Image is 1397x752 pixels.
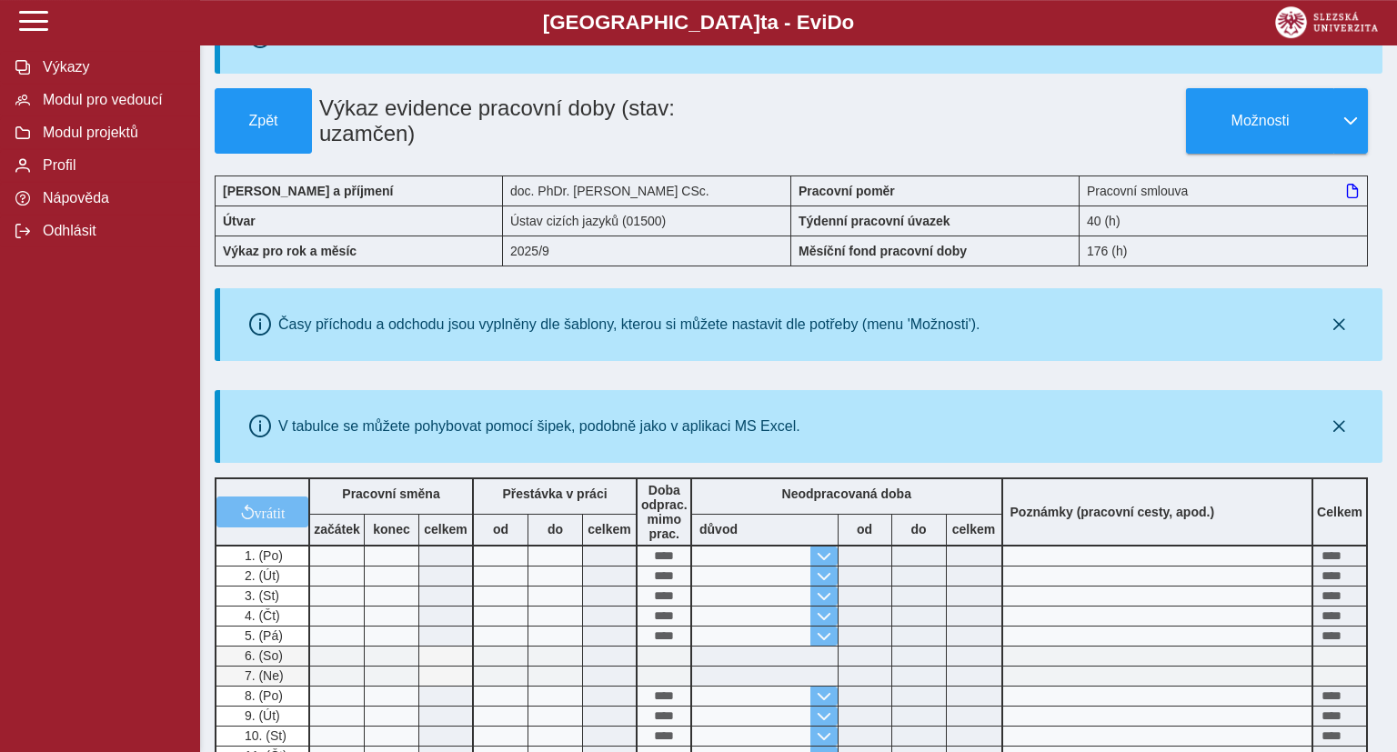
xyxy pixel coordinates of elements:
[760,11,767,34] span: t
[37,59,185,75] span: Výkazy
[528,522,582,536] b: do
[1201,113,1319,129] span: Možnosti
[37,125,185,141] span: Modul projektů
[827,11,841,34] span: D
[55,11,1342,35] b: [GEOGRAPHIC_DATA] a - Evi
[1080,175,1368,206] div: Pracovní smlouva
[947,522,1001,536] b: celkem
[503,175,791,206] div: doc. PhDr. [PERSON_NAME] CSc.
[1003,505,1222,519] b: Poznámky (pracovní cesty, apod.)
[799,214,950,228] b: Týdenní pracovní úvazek
[278,418,800,435] div: V tabulce se můžete pohybovat pomocí šipek, podobně jako v aplikaci MS Excel.
[223,113,304,129] span: Zpět
[782,486,911,501] b: Neodpracovaná doba
[241,688,283,703] span: 8. (Po)
[1080,236,1368,266] div: 176 (h)
[1317,505,1362,519] b: Celkem
[223,184,393,198] b: [PERSON_NAME] a příjmení
[312,88,701,154] h1: Výkaz evidence pracovní doby (stav: uzamčen)
[241,628,283,643] span: 5. (Pá)
[419,522,472,536] b: celkem
[502,486,607,501] b: Přestávka v práci
[799,244,967,258] b: Měsíční fond pracovní doby
[641,483,688,541] b: Doba odprac. mimo prac.
[365,522,418,536] b: konec
[892,522,946,536] b: do
[241,588,279,603] span: 3. (St)
[241,708,280,723] span: 9. (Út)
[216,496,308,527] button: vrátit
[37,223,185,239] span: Odhlásit
[215,88,312,154] button: Zpět
[37,157,185,174] span: Profil
[699,522,738,536] b: důvod
[842,11,855,34] span: o
[241,728,286,743] span: 10. (St)
[1275,6,1378,38] img: logo_web_su.png
[310,522,364,536] b: začátek
[583,522,636,536] b: celkem
[37,92,185,108] span: Modul pro vedoucí
[278,316,980,333] div: Časy příchodu a odchodu jsou vyplněny dle šablony, kterou si můžete nastavit dle potřeby (menu 'M...
[1080,206,1368,236] div: 40 (h)
[839,522,891,536] b: od
[241,548,283,563] span: 1. (Po)
[255,505,286,519] span: vrátit
[241,568,280,583] span: 2. (Út)
[503,236,791,266] div: 2025/9
[503,206,791,236] div: Ústav cizích jazyků (01500)
[37,190,185,206] span: Nápověda
[474,522,528,536] b: od
[241,608,280,623] span: 4. (Čt)
[241,648,283,663] span: 6. (So)
[1186,88,1333,154] button: Možnosti
[241,668,284,683] span: 7. (Ne)
[223,244,357,258] b: Výkaz pro rok a měsíc
[799,184,895,198] b: Pracovní poměr
[223,214,256,228] b: Útvar
[342,486,439,501] b: Pracovní směna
